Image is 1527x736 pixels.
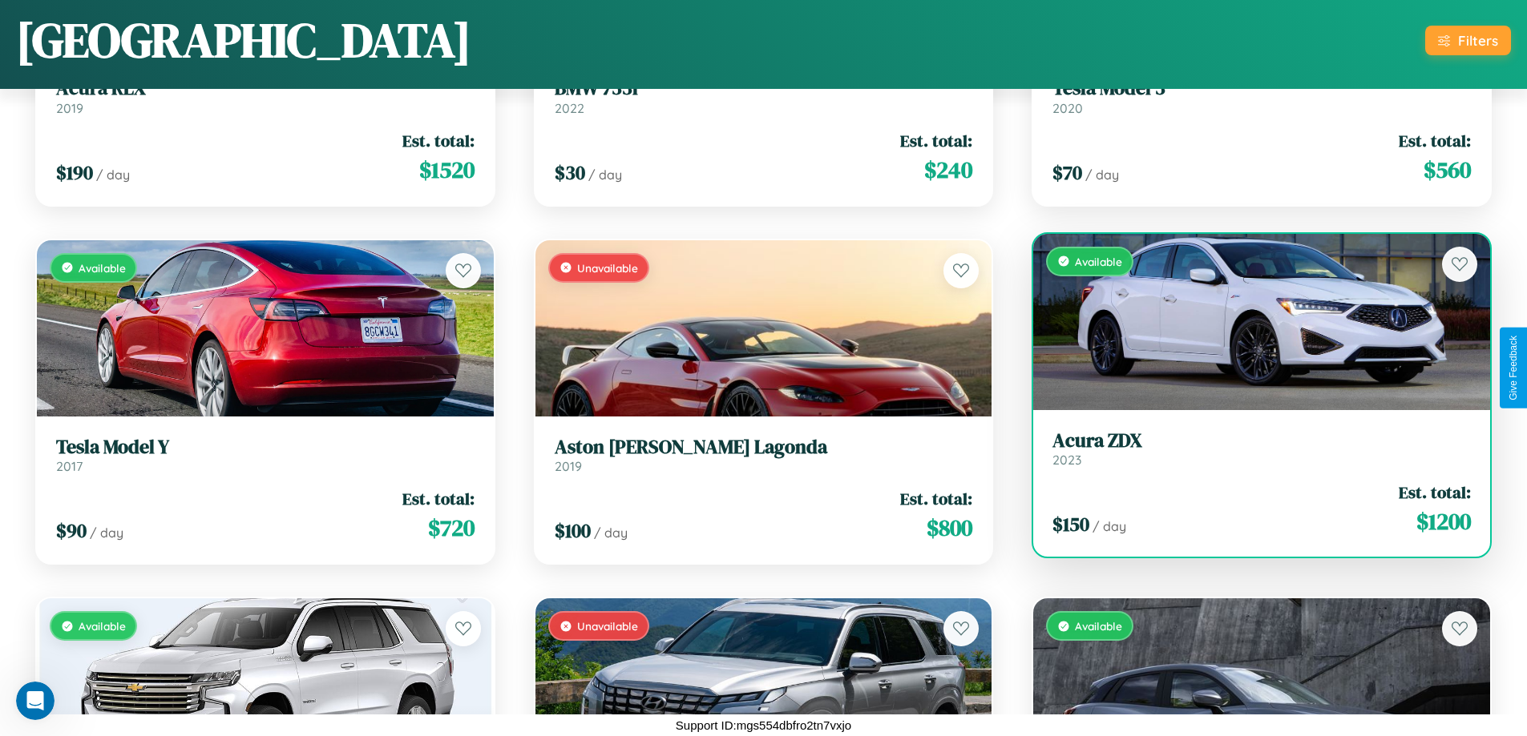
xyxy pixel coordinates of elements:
span: $ 560 [1424,154,1471,186]
span: $ 240 [924,154,972,186]
span: $ 1200 [1416,505,1471,537]
span: / day [1085,167,1119,183]
div: Give Feedback [1508,336,1519,400]
button: Filters [1425,26,1511,55]
a: BMW 733i2022 [555,77,973,116]
span: / day [1093,518,1126,534]
a: Acura RLX2019 [56,77,475,116]
span: Available [1075,619,1122,633]
span: $ 100 [555,517,591,544]
span: $ 70 [1052,159,1082,186]
span: Available [79,619,126,633]
h1: [GEOGRAPHIC_DATA] [16,7,471,73]
span: 2023 [1052,452,1081,468]
span: Est. total: [1399,129,1471,152]
span: 2019 [56,100,83,116]
span: $ 800 [927,512,972,544]
div: Filters [1458,32,1498,49]
a: Acura ZDX2023 [1052,429,1471,469]
span: 2020 [1052,100,1083,116]
span: 2022 [555,100,584,116]
span: $ 30 [555,159,585,186]
a: Aston [PERSON_NAME] Lagonda2019 [555,436,973,475]
span: 2017 [56,458,83,474]
span: Est. total: [402,129,475,152]
h3: Acura RLX [56,77,475,100]
h3: Acura ZDX [1052,429,1471,452]
a: Tesla Model 32020 [1052,77,1471,116]
span: Unavailable [577,619,638,633]
span: Available [79,261,126,275]
h3: Tesla Model 3 [1052,77,1471,100]
span: Est. total: [900,487,972,510]
h3: Tesla Model Y [56,436,475,459]
span: / day [90,525,123,541]
iframe: Intercom live chat [16,682,55,720]
span: $ 190 [56,159,93,186]
span: $ 150 [1052,511,1089,537]
span: Est. total: [900,129,972,152]
span: Unavailable [577,261,638,275]
span: $ 1520 [419,154,475,186]
span: $ 90 [56,517,87,544]
span: Available [1075,255,1122,268]
span: / day [96,167,130,183]
span: / day [594,525,628,541]
h3: BMW 733i [555,77,973,100]
p: Support ID: mgs554dbfro2tn7vxjo [676,714,851,736]
a: Tesla Model Y2017 [56,436,475,475]
span: $ 720 [428,512,475,544]
h3: Aston [PERSON_NAME] Lagonda [555,436,973,459]
span: Est. total: [1399,481,1471,504]
span: 2019 [555,458,582,474]
span: / day [588,167,622,183]
span: Est. total: [402,487,475,510]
